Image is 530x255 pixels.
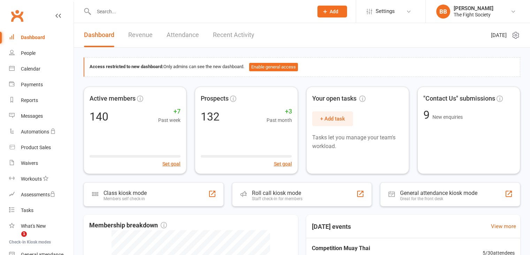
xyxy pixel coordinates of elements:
p: Tasks let you manage your team's workload. [312,133,403,151]
span: Your open tasks [312,94,366,104]
button: Set goal [274,160,292,168]
span: Past week [158,116,180,124]
div: Messages [21,113,43,119]
span: "Contact Us" submissions [423,94,495,104]
input: Search... [92,7,308,16]
a: Dashboard [84,23,114,47]
a: Assessments [9,187,74,203]
div: Calendar [21,66,40,72]
a: Automations [9,124,74,140]
div: Payments [21,82,43,87]
a: Product Sales [9,140,74,155]
div: BB [436,5,450,19]
span: Add [330,9,338,14]
span: Competition Muay Thai [312,244,454,253]
span: 9 [423,108,432,122]
div: Waivers [21,160,38,166]
div: General attendance kiosk mode [400,190,477,196]
a: Clubworx [8,7,26,24]
div: Class kiosk mode [103,190,147,196]
div: 132 [201,111,220,122]
a: Workouts [9,171,74,187]
div: Only admins can see the new dashboard. [90,63,515,71]
div: Automations [21,129,49,134]
span: 1 [21,231,27,237]
div: Members self check-in [103,196,147,201]
a: Reports [9,93,74,108]
div: Staff check-in for members [252,196,302,201]
span: +7 [158,107,180,117]
div: [PERSON_NAME] [454,5,493,12]
a: View more [491,222,516,231]
div: Workouts [21,176,42,182]
div: What's New [21,223,46,229]
strong: Access restricted to new dashboard: [90,64,163,69]
div: Assessments [21,192,55,197]
span: Past month [267,116,292,124]
h3: [DATE] events [306,220,356,233]
div: The Fight Society [454,12,493,18]
a: Tasks [9,203,74,218]
div: Tasks [21,207,33,213]
a: Payments [9,77,74,93]
button: + Add task [312,111,353,126]
div: 140 [90,111,108,122]
button: Set goal [162,160,180,168]
iframe: Intercom live chat [7,231,24,248]
div: People [21,50,36,56]
div: Reports [21,97,38,103]
span: Prospects [201,94,229,104]
span: New enquiries [432,114,463,120]
div: Product Sales [21,145,51,150]
a: Revenue [128,23,153,47]
a: What's New [9,218,74,234]
span: +3 [267,107,292,117]
a: Recent Activity [213,23,254,47]
span: Active members [90,94,136,104]
a: Waivers [9,155,74,171]
span: Membership breakdown [89,220,167,231]
a: People [9,45,74,61]
span: Settings [376,3,395,19]
div: Roll call kiosk mode [252,190,302,196]
button: Enable general access [249,63,298,71]
a: Attendance [167,23,199,47]
span: [DATE] [491,31,507,39]
a: Messages [9,108,74,124]
a: Dashboard [9,30,74,45]
div: Great for the front desk [400,196,477,201]
a: Calendar [9,61,74,77]
div: Dashboard [21,35,45,40]
button: Add [317,6,347,17]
